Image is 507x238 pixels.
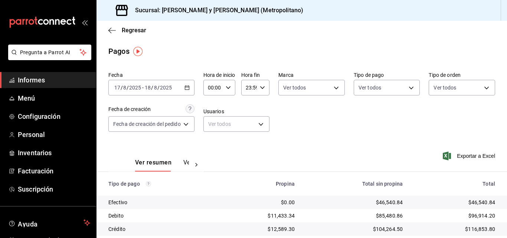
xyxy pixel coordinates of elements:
button: abrir_cajón_menú [82,19,88,25]
font: Pagos [108,47,130,56]
span: / [151,85,153,91]
div: $12,589.30 [227,225,295,233]
div: Ver todos [203,116,270,132]
div: Tipo de pago [108,181,215,187]
div: Crédito [108,225,215,233]
a: Pregunta a Parrot AI [5,54,91,62]
input: ---- [129,85,141,91]
div: $116,853.80 [415,225,495,233]
font: Regresar [122,27,146,34]
font: Menú [18,94,35,102]
font: Personal [18,131,45,138]
font: Fecha de creación del pedido [113,121,181,127]
div: $104,264.50 [307,225,403,233]
div: Propina [227,181,295,187]
font: Pregunta a Parrot AI [20,49,71,55]
div: Debito [108,212,215,219]
div: $96,914.20 [415,212,495,219]
span: - [142,85,144,91]
div: $0.00 [227,199,295,206]
span: / [121,85,123,91]
div: $46,540.84 [415,199,495,206]
div: $46,540.84 [307,199,403,206]
font: Configuración [18,113,60,120]
font: Tipo de orden [429,72,461,78]
font: Sucursal: [PERSON_NAME] y [PERSON_NAME] (Metropolitano) [135,7,303,14]
font: Fecha [108,72,123,78]
input: -- [154,85,157,91]
span: / [157,85,160,91]
div: Total [415,181,495,187]
svg: Los pagos realizados con Pay y otras terminales son montos brutos. [146,181,151,186]
font: Ayuda [18,220,38,228]
button: Regresar [108,27,146,34]
font: Tipo de pago [354,72,384,78]
font: Informes [18,76,45,84]
button: Exportar a Excel [444,151,495,160]
font: Hora de inicio [203,72,235,78]
img: Marcador de información sobre herramientas [133,47,143,56]
input: -- [144,85,151,91]
div: pestañas de navegación [135,159,189,172]
button: Pregunta a Parrot AI [8,45,91,60]
font: Ver todos [283,85,306,91]
input: ---- [160,85,172,91]
span: / [127,85,129,91]
font: Ver resumen [135,159,171,166]
font: Ver pagos [183,159,211,166]
div: Total sin propina [307,181,403,187]
font: Hora fin [241,72,260,78]
div: $11,433.34 [227,212,295,219]
font: Inventarios [18,149,52,157]
input: -- [123,85,127,91]
input: -- [114,85,121,91]
font: Ver todos [359,85,381,91]
font: Facturación [18,167,53,175]
font: Suscripción [18,185,53,193]
font: Exportar a Excel [457,153,495,159]
div: Efectivo [108,199,215,206]
div: $85,480.86 [307,212,403,219]
font: Fecha de creación [108,106,151,112]
font: Marca [278,72,294,78]
label: Usuarios [203,109,270,114]
font: Ver todos [434,85,456,91]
